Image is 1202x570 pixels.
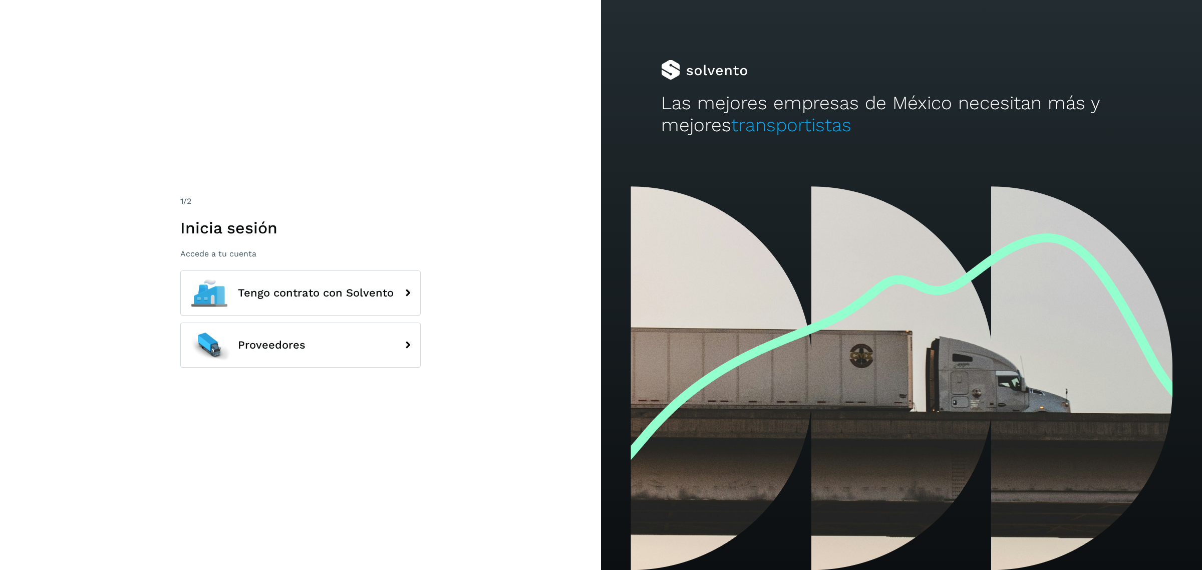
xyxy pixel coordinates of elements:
[180,270,421,316] button: Tengo contrato con Solvento
[731,114,851,136] span: transportistas
[180,323,421,368] button: Proveedores
[238,339,306,351] span: Proveedores
[180,218,421,237] h1: Inicia sesión
[180,249,421,258] p: Accede a tu cuenta
[661,92,1142,137] h2: Las mejores empresas de México necesitan más y mejores
[180,195,421,207] div: /2
[238,287,394,299] span: Tengo contrato con Solvento
[180,196,183,206] span: 1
